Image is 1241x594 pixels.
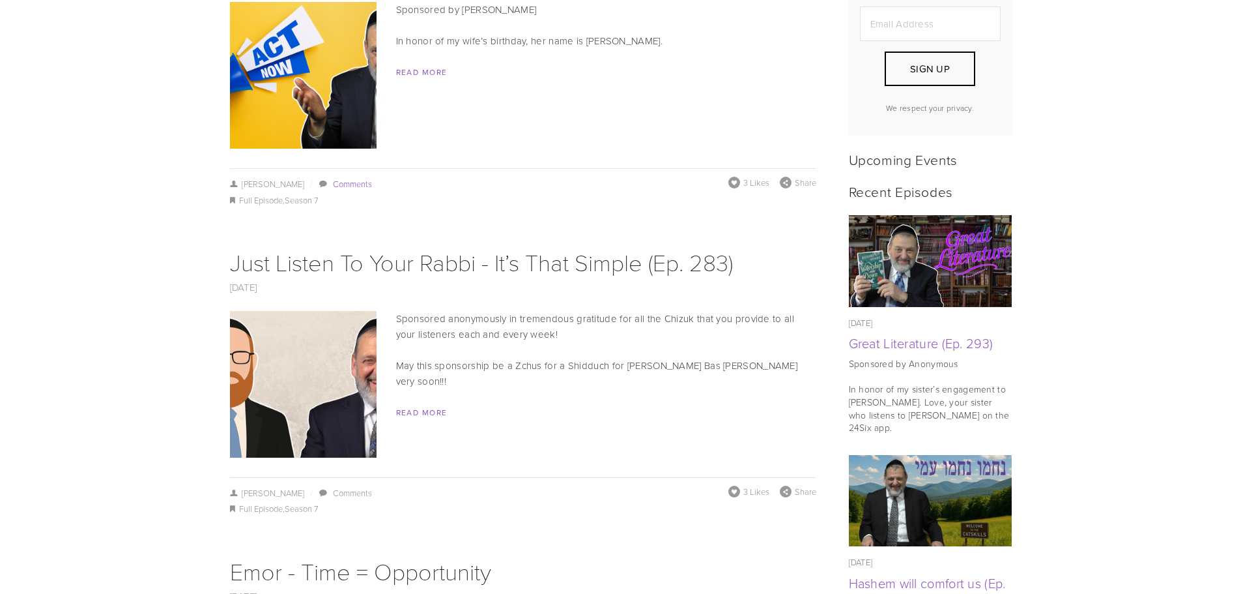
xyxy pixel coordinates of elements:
[304,487,317,499] span: /
[849,455,1012,547] a: Hashem will comfort us (Ep. 292)
[304,178,317,190] span: /
[743,177,769,188] span: 3 Likes
[239,194,283,206] a: Full Episode
[285,194,319,206] a: Season 7
[333,487,372,499] a: Comments
[849,215,1012,307] a: Great Literature (Ep. 293)
[230,193,816,209] div: ,
[230,311,816,342] p: Sponsored anonymously in tremendous gratitude for all the Chizuk that you provide to all your lis...
[849,183,1012,200] h2: Recent Episodes
[230,358,816,389] p: May this sponsorship be a Zchus for a Shidduch for [PERSON_NAME] Bas [PERSON_NAME] very soon!!!
[743,486,769,497] span: 3 Likes
[230,246,733,278] a: Just Listen To Your Rabbi - It’s That Simple (Ep. 283)
[230,487,305,499] a: [PERSON_NAME]
[910,62,950,76] span: Sign Up
[860,7,1001,41] input: Email Address
[849,151,1012,168] h2: Upcoming Events
[239,503,283,514] a: Full Episode
[860,102,1001,113] p: We respect your privacy.
[849,556,873,568] time: [DATE]
[396,407,448,418] a: Read More
[848,215,1012,307] img: Great Literature (Ep. 293)
[230,178,305,190] a: [PERSON_NAME]
[230,555,491,587] a: Emor - Time = Opportunity
[333,178,372,190] a: Comments
[396,67,448,78] a: Read More
[230,33,816,49] p: In honor of my wife’s birthday, her name is [PERSON_NAME].
[780,486,816,497] div: Share
[848,455,1012,547] img: Hashem will comfort us (Ep. 292)
[230,501,816,517] div: ,
[849,317,873,329] time: [DATE]
[230,2,816,18] p: Sponsored by [PERSON_NAME]
[230,280,257,294] a: [DATE]
[885,52,975,86] button: Sign Up
[173,2,433,149] img: Shavuos - Act On It (Ep. 284)
[849,334,993,352] a: Great Literature (Ep. 293)
[285,503,319,514] a: Season 7
[780,177,816,188] div: Share
[173,311,433,458] img: Just Listen To Your Rabbi - It’s That Simple (Ep. 283)
[849,357,1012,434] p: Sponsored by Anonymous In honor of my sister’s engagement to [PERSON_NAME]. Love, your sister who...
